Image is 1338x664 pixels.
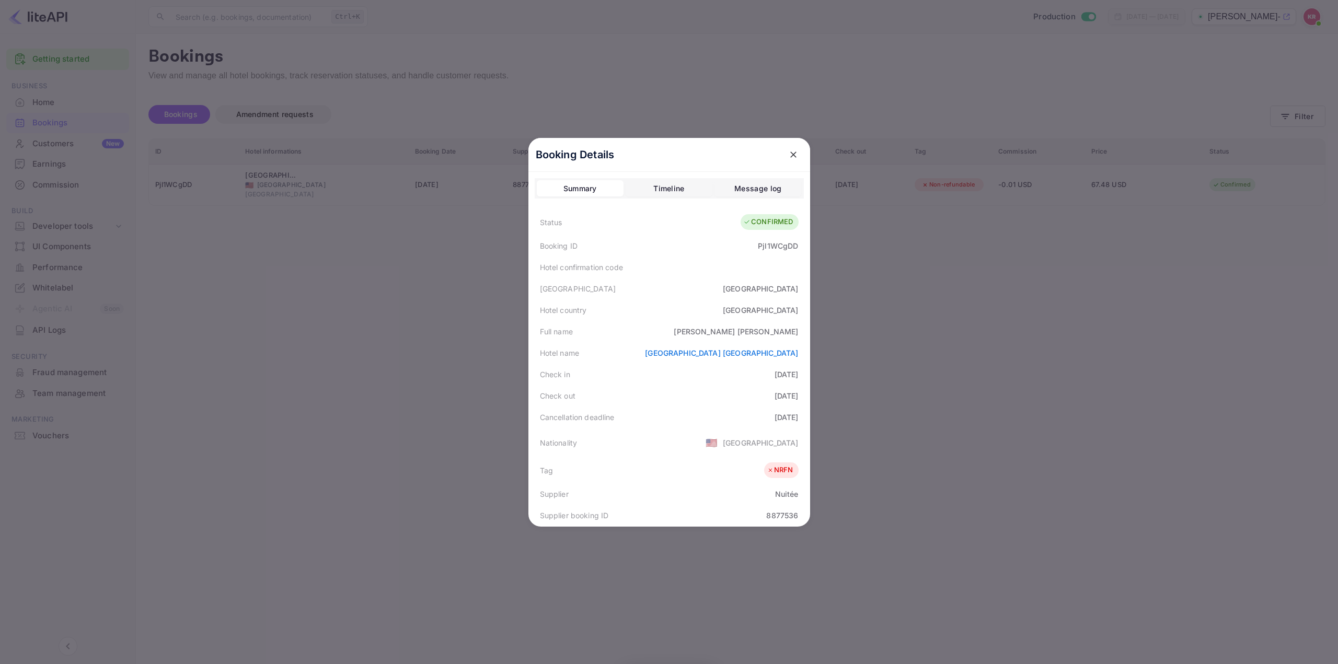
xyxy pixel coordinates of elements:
[706,433,718,452] span: United States
[540,488,569,499] div: Supplier
[653,182,684,195] div: Timeline
[784,145,803,164] button: close
[563,182,597,195] div: Summary
[540,390,575,401] div: Check out
[723,305,799,316] div: [GEOGRAPHIC_DATA]
[734,182,781,195] div: Message log
[758,240,798,251] div: Pjl1WCgDD
[723,283,799,294] div: [GEOGRAPHIC_DATA]
[775,390,799,401] div: [DATE]
[540,465,553,476] div: Tag
[626,180,712,197] button: Timeline
[540,262,623,273] div: Hotel confirmation code
[743,217,793,227] div: CONFIRMED
[645,348,798,357] a: [GEOGRAPHIC_DATA] [GEOGRAPHIC_DATA]
[723,437,799,448] div: [GEOGRAPHIC_DATA]
[775,369,799,380] div: [DATE]
[775,412,799,423] div: [DATE]
[674,326,798,337] div: [PERSON_NAME] [PERSON_NAME]
[540,305,587,316] div: Hotel country
[536,147,615,162] p: Booking Details
[540,217,562,228] div: Status
[766,510,798,521] div: 8877536
[540,326,573,337] div: Full name
[767,465,793,475] div: NRFN
[540,240,578,251] div: Booking ID
[540,510,609,521] div: Supplier booking ID
[537,180,624,197] button: Summary
[540,412,615,423] div: Cancellation deadline
[540,437,578,448] div: Nationality
[540,369,570,380] div: Check in
[775,488,799,499] div: Nuitée
[714,180,801,197] button: Message log
[540,347,580,358] div: Hotel name
[540,283,616,294] div: [GEOGRAPHIC_DATA]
